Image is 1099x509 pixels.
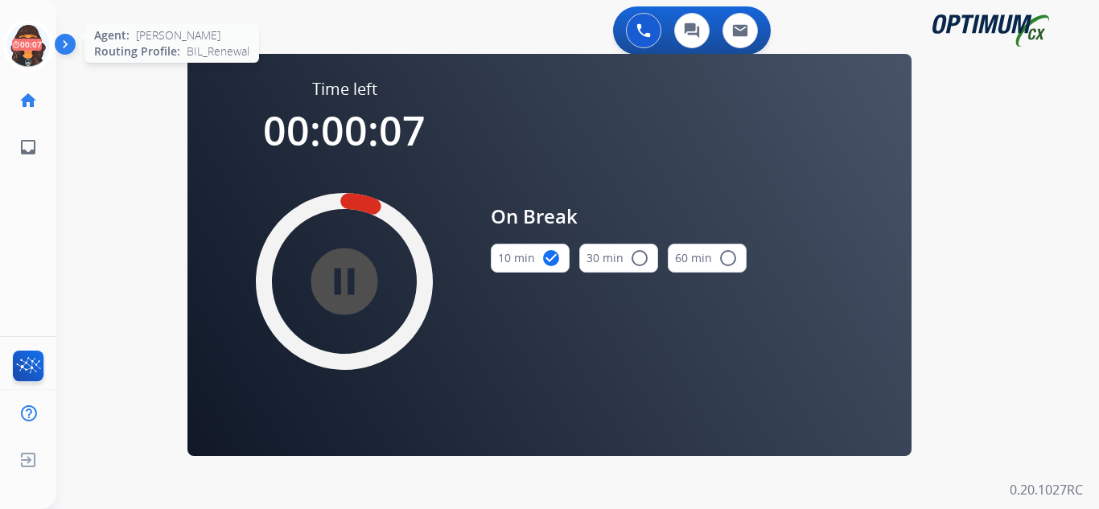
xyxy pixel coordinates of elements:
p: 0.20.1027RC [1010,480,1083,499]
button: 10 min [491,244,570,273]
span: Time left [312,78,377,101]
mat-icon: radio_button_unchecked [630,248,649,268]
span: BIL_Renewal [187,43,249,60]
button: 60 min [668,244,747,273]
mat-icon: home [19,91,38,110]
span: On Break [491,202,747,231]
span: Routing Profile: [94,43,180,60]
span: Agent: [94,27,130,43]
mat-icon: inbox [19,138,38,157]
mat-icon: radio_button_unchecked [718,248,738,268]
span: [PERSON_NAME] [136,27,220,43]
span: 00:00:07 [263,103,426,158]
mat-icon: check_circle [541,248,561,268]
button: 30 min [579,244,658,273]
mat-icon: pause_circle_filled [335,272,354,291]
